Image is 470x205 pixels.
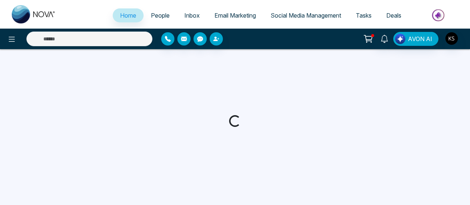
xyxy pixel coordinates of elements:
[120,12,136,19] span: Home
[445,32,458,45] img: User Avatar
[271,12,341,19] span: Social Media Management
[151,12,170,19] span: People
[113,8,144,22] a: Home
[395,34,405,44] img: Lead Flow
[379,8,409,22] a: Deals
[184,12,200,19] span: Inbox
[207,8,263,22] a: Email Marketing
[12,5,56,23] img: Nova CRM Logo
[412,7,466,23] img: Market-place.gif
[144,8,177,22] a: People
[214,12,256,19] span: Email Marketing
[348,8,379,22] a: Tasks
[177,8,207,22] a: Inbox
[356,12,372,19] span: Tasks
[386,12,401,19] span: Deals
[393,32,438,46] button: AVON AI
[263,8,348,22] a: Social Media Management
[408,34,432,43] span: AVON AI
